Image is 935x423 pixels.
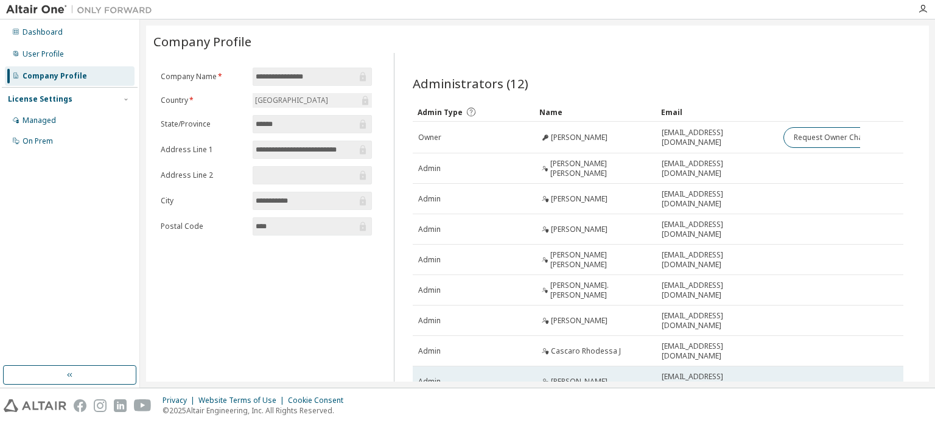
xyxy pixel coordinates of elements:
div: User Profile [23,49,64,59]
span: Admin [418,194,441,204]
span: [EMAIL_ADDRESS][DOMAIN_NAME] [662,372,772,391]
div: Dashboard [23,27,63,37]
button: Request Owner Change [783,127,886,148]
label: Country [161,96,245,105]
label: Postal Code [161,222,245,231]
div: Website Terms of Use [198,396,288,405]
img: linkedin.svg [114,399,127,412]
span: Admin [418,346,441,356]
span: Admin Type [418,107,463,117]
div: On Prem [23,136,53,146]
span: [PERSON_NAME] [551,316,608,326]
span: [PERSON_NAME] [551,377,608,386]
div: Managed [23,116,56,125]
img: instagram.svg [94,399,107,412]
label: Company Name [161,72,245,82]
span: Admin [418,225,441,234]
span: Admin [418,285,441,295]
label: State/Province [161,119,245,129]
label: Address Line 2 [161,170,245,180]
div: Privacy [163,396,198,405]
span: Owner [418,133,441,142]
span: [EMAIL_ADDRESS][DOMAIN_NAME] [662,341,772,361]
span: Admin [418,255,441,265]
img: Altair One [6,4,158,16]
span: [EMAIL_ADDRESS][DOMAIN_NAME] [662,189,772,209]
span: [PERSON_NAME] [551,133,608,142]
span: [PERSON_NAME] [PERSON_NAME] [550,250,651,270]
span: Admin [418,377,441,386]
span: Company Profile [153,33,251,50]
span: [PERSON_NAME] [551,194,608,204]
span: Administrators (12) [413,75,528,92]
span: [EMAIL_ADDRESS][DOMAIN_NAME] [662,220,772,239]
div: [GEOGRAPHIC_DATA] [253,94,330,107]
img: facebook.svg [74,399,86,412]
img: youtube.svg [134,399,152,412]
span: [PERSON_NAME] [PERSON_NAME] [550,159,651,178]
span: [EMAIL_ADDRESS][DOMAIN_NAME] [662,128,772,147]
img: altair_logo.svg [4,399,66,412]
span: [EMAIL_ADDRESS][DOMAIN_NAME] [662,159,772,178]
span: [PERSON_NAME] [551,225,608,234]
p: © 2025 Altair Engineering, Inc. All Rights Reserved. [163,405,351,416]
div: Email [661,102,773,122]
div: Name [539,102,651,122]
div: Company Profile [23,71,87,81]
label: City [161,196,245,206]
div: [GEOGRAPHIC_DATA] [253,93,372,108]
div: Cookie Consent [288,396,351,405]
span: [EMAIL_ADDRESS][DOMAIN_NAME] [662,250,772,270]
span: Admin [418,316,441,326]
label: Address Line 1 [161,145,245,155]
span: Admin [418,164,441,173]
div: License Settings [8,94,72,104]
span: Cascaro Rhodessa J [551,346,621,356]
span: [PERSON_NAME]. [PERSON_NAME] [550,281,651,300]
span: [EMAIL_ADDRESS][DOMAIN_NAME] [662,311,772,330]
span: [EMAIL_ADDRESS][DOMAIN_NAME] [662,281,772,300]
